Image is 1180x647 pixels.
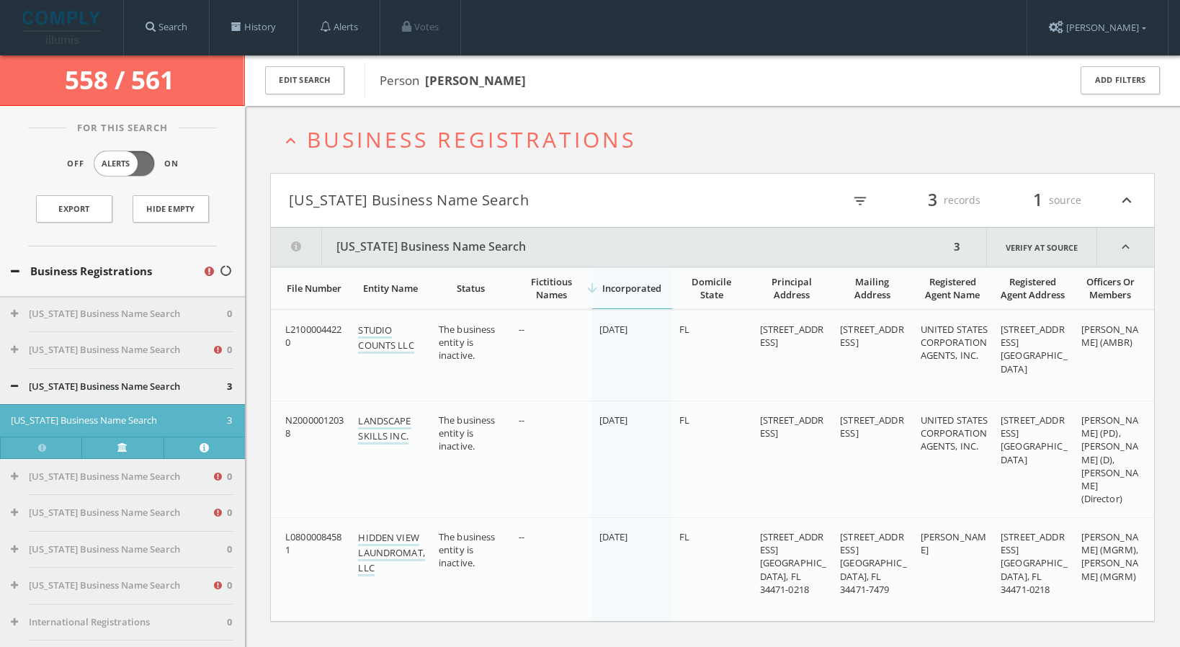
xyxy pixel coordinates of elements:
[760,414,824,439] span: [STREET_ADDRESS]
[380,72,526,89] span: Person
[227,380,232,394] span: 3
[599,282,663,295] div: Incorporated
[1081,323,1138,349] span: [PERSON_NAME] (AMBR)
[65,63,180,97] span: 558 / 561
[760,530,827,596] span: [STREET_ADDRESS] [GEOGRAPHIC_DATA], FL 34471-0218
[1081,414,1138,505] span: [PERSON_NAME] (PD), [PERSON_NAME] (D), [PERSON_NAME] (Director)
[425,72,526,89] b: [PERSON_NAME]
[66,121,179,135] span: For This Search
[679,530,689,543] span: FL
[11,307,227,321] button: [US_STATE] Business Name Search
[519,323,524,336] span: --
[439,414,496,452] span: The business entity is inactive.
[840,323,904,349] span: [STREET_ADDRESS]
[11,543,227,557] button: [US_STATE] Business Name Search
[585,281,599,295] i: arrow_downward
[36,195,112,223] a: Export
[11,579,212,593] button: [US_STATE] Business Name Search
[227,579,232,593] span: 0
[921,323,988,362] span: UNITED STATES CORPORATION AGENTS, INC.
[1001,275,1065,301] div: Registered Agent Address
[519,414,524,427] span: --
[921,530,986,556] span: [PERSON_NAME]
[921,187,944,213] span: 3
[358,323,414,354] a: STUDIO COUNTS LLC
[11,343,212,357] button: [US_STATE] Business Name Search
[11,380,227,394] button: [US_STATE] Business Name Search
[679,414,689,427] span: FL
[1027,187,1049,213] span: 1
[894,188,980,213] div: records
[1001,414,1068,466] span: [STREET_ADDRESS] [GEOGRAPHIC_DATA]
[227,307,232,321] span: 0
[265,66,344,94] button: Edit Search
[11,263,202,280] button: Business Registrations
[599,414,628,427] span: [DATE]
[164,158,179,170] span: On
[949,228,965,267] div: 3
[22,11,103,44] img: illumis
[285,323,341,349] span: L21000044220
[285,414,344,439] span: N20000012038
[599,323,628,336] span: [DATE]
[358,282,422,295] div: Entity Name
[1081,275,1140,301] div: Officers Or Members
[760,275,824,301] div: Principal Address
[921,275,985,301] div: Registered Agent Name
[1117,188,1136,213] i: expand_less
[285,530,341,556] span: L08000084581
[227,470,232,484] span: 0
[679,275,743,301] div: Domicile State
[281,131,300,151] i: expand_less
[1081,530,1138,583] span: [PERSON_NAME] (MGRM), [PERSON_NAME] (MGRM)
[285,282,342,295] div: File Number
[840,275,904,301] div: Mailing Address
[599,530,628,543] span: [DATE]
[439,323,496,362] span: The business entity is inactive.
[81,437,163,458] a: Verify at source
[227,414,232,428] span: 3
[11,414,227,428] button: [US_STATE] Business Name Search
[11,470,212,484] button: [US_STATE] Business Name Search
[1001,323,1068,375] span: [STREET_ADDRESS] [GEOGRAPHIC_DATA]
[840,414,904,439] span: [STREET_ADDRESS]
[1001,530,1068,596] span: [STREET_ADDRESS] [GEOGRAPHIC_DATA], FL 34471-0218
[439,282,503,295] div: Status
[995,188,1081,213] div: source
[289,188,712,213] button: [US_STATE] Business Name Search
[67,158,84,170] span: Off
[227,343,232,357] span: 0
[227,543,232,557] span: 0
[519,530,524,543] span: --
[358,531,424,576] a: HIDDEN VIEW LAUNDROMAT, LLC
[227,506,232,520] span: 0
[358,414,411,445] a: LANDSCAPE SKILLS INC.
[986,228,1097,267] a: Verify at source
[840,530,907,596] span: [STREET_ADDRESS] [GEOGRAPHIC_DATA], FL 34471-7479
[227,615,232,630] span: 0
[519,275,583,301] div: Fictitious Names
[439,530,496,569] span: The business entity is inactive.
[1081,66,1160,94] button: Add Filters
[852,193,868,209] i: filter_list
[11,506,212,520] button: [US_STATE] Business Name Search
[271,310,1154,621] div: grid
[760,323,824,349] span: [STREET_ADDRESS]
[307,125,636,154] span: Business Registrations
[271,228,949,267] button: [US_STATE] Business Name Search
[11,615,227,630] button: International Registrations
[921,414,988,452] span: UNITED STATES CORPORATION AGENTS, INC.
[679,323,689,336] span: FL
[281,128,1155,151] button: expand_lessBusiness Registrations
[1097,228,1154,267] i: expand_less
[133,195,209,223] button: Hide Empty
